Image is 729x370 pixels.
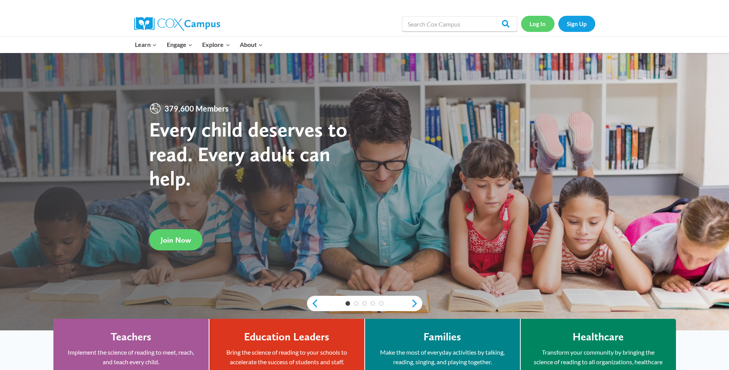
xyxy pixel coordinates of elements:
[411,299,422,308] a: next
[573,330,624,343] h4: Healthcare
[307,299,319,308] a: previous
[235,37,268,53] button: Child menu of About
[130,37,268,53] nav: Primary Navigation
[345,301,350,306] a: 1
[402,16,517,32] input: Search Cox Campus
[307,296,422,311] div: content slider buttons
[161,235,191,245] span: Join Now
[370,301,375,306] a: 4
[362,301,367,306] a: 3
[521,16,595,32] nav: Secondary Navigation
[379,301,384,306] a: 5
[198,37,235,53] button: Child menu of Explore
[149,117,347,190] strong: Every child deserves to read. Every adult can help.
[558,16,595,32] a: Sign Up
[162,37,198,53] button: Child menu of Engage
[377,347,508,367] p: Make the most of everyday activities by talking, reading, singing, and playing together.
[221,347,353,367] p: Bring the science of reading to your schools to accelerate the success of students and staff.
[244,330,329,343] h4: Education Leaders
[130,37,162,53] button: Child menu of Learn
[354,301,359,306] a: 2
[65,347,197,367] p: Implement the science of reading to meet, reach, and teach every child.
[111,330,151,343] h4: Teachers
[521,16,555,32] a: Log In
[423,330,461,343] h4: Families
[149,229,203,250] a: Join Now
[134,17,220,31] img: Cox Campus
[161,102,232,115] span: 379,600 Members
